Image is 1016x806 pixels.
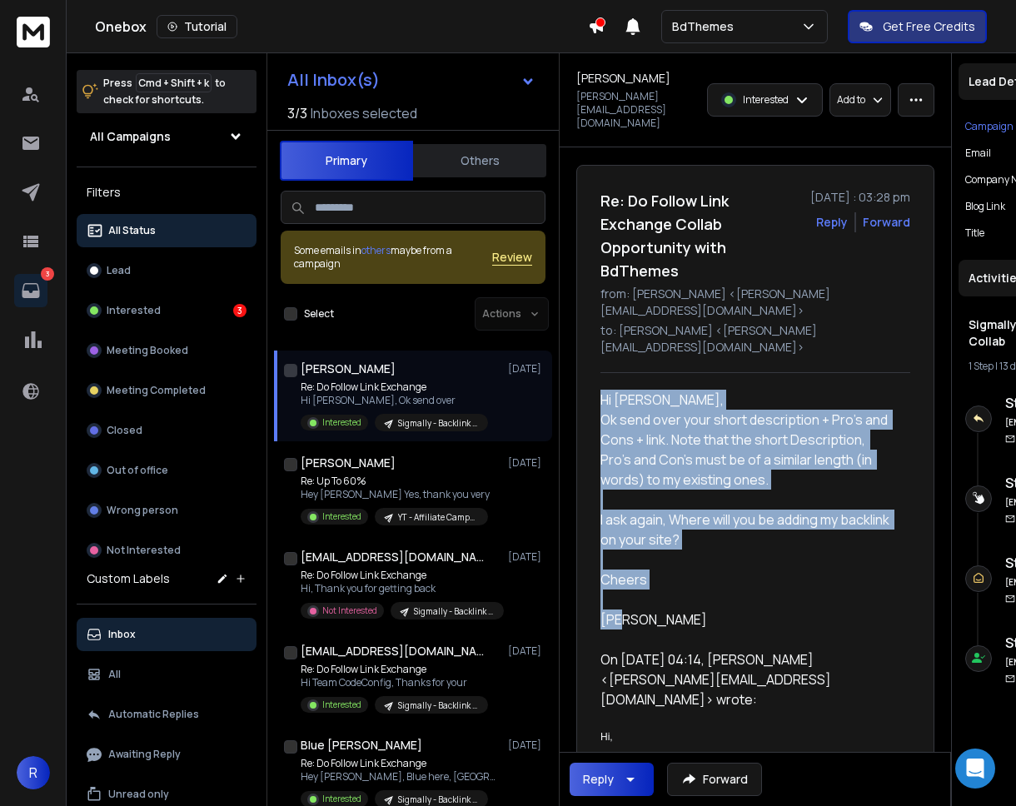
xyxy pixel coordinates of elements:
[600,729,897,744] div: Hi,
[280,141,413,181] button: Primary
[103,75,226,108] p: Press to check for shortcuts.
[576,70,670,87] h1: [PERSON_NAME]
[508,456,545,470] p: [DATE]
[107,304,161,317] p: Interested
[863,214,910,231] div: Forward
[274,63,549,97] button: All Inbox(s)
[508,362,545,376] p: [DATE]
[301,381,488,394] p: Re: Do Follow Link Exchange
[77,494,256,527] button: Wrong person
[108,224,156,237] p: All Status
[77,738,256,771] button: Awaiting Reply
[108,628,136,641] p: Inbox
[77,454,256,487] button: Out of office
[672,18,740,35] p: BdThemes
[570,763,654,796] button: Reply
[301,361,396,377] h1: [PERSON_NAME]
[322,699,361,711] p: Interested
[107,384,206,397] p: Meeting Completed
[508,550,545,564] p: [DATE]
[14,274,47,307] a: 3
[322,510,361,523] p: Interested
[17,756,50,789] button: R
[508,644,545,658] p: [DATE]
[810,189,910,206] p: [DATE] : 03:28 pm
[965,226,984,240] p: title
[77,698,256,731] button: Automatic Replies
[77,618,256,651] button: Inbox
[414,605,494,618] p: Sigmally - Backlink Partnership Collab
[508,739,545,752] p: [DATE]
[398,699,478,712] p: Sigmally - Backlink Partnership Collab
[301,394,488,407] p: Hi [PERSON_NAME], Ok send over
[816,214,848,231] button: Reply
[77,534,256,567] button: Not Interested
[107,544,181,557] p: Not Interested
[136,73,212,92] span: Cmd + Shift + k
[965,147,991,160] p: Email
[600,410,897,490] div: Ok send over your short description + Pro’s and Cons + link. Note that the short Description, Pro...
[301,757,501,770] p: Re: Do Follow Link Exchange
[301,643,484,659] h1: [EMAIL_ADDRESS][DOMAIN_NAME]
[107,264,131,277] p: Lead
[107,424,142,437] p: Closed
[294,244,492,271] div: Some emails in maybe from a campaign
[883,18,975,35] p: Get Free Credits
[322,604,377,617] p: Not Interested
[108,788,169,801] p: Unread only
[667,763,762,796] button: Forward
[301,737,422,754] h1: Blue [PERSON_NAME]
[301,770,501,784] p: Hey [PERSON_NAME], Blue here, [GEOGRAPHIC_DATA]
[398,511,478,524] p: YT - Affiliate Campaign 2025 Part -2
[157,15,237,38] button: Tutorial
[77,334,256,367] button: Meeting Booked
[492,249,532,266] span: Review
[965,120,1014,133] p: Campaign
[600,322,910,356] p: to: [PERSON_NAME] <[PERSON_NAME][EMAIL_ADDRESS][DOMAIN_NAME]>
[398,794,478,806] p: Sigmally - Backlink Partnership Collab
[398,417,478,430] p: Sigmally - Backlink Partnership Collab
[583,771,614,788] div: Reply
[955,749,995,789] div: Open Intercom Messenger
[108,708,199,721] p: Automatic Replies
[311,103,417,123] h3: Inboxes selected
[600,286,910,319] p: from: [PERSON_NAME] <[PERSON_NAME][EMAIL_ADDRESS][DOMAIN_NAME]>
[77,374,256,407] button: Meeting Completed
[301,663,488,676] p: Re: Do Follow Link Exchange
[301,569,501,582] p: Re: Do Follow Link Exchange
[108,748,181,761] p: Awaiting Reply
[301,582,501,595] p: Hi, Thank you for getting back
[287,72,380,88] h1: All Inbox(s)
[77,294,256,327] button: Interested3
[301,549,484,565] h1: [EMAIL_ADDRESS][DOMAIN_NAME]
[287,103,307,123] span: 3 / 3
[77,254,256,287] button: Lead
[77,658,256,691] button: All
[301,488,490,501] p: Hey [PERSON_NAME] Yes, thank you very
[107,504,178,517] p: Wrong person
[600,570,897,590] div: Cheers
[301,475,490,488] p: Re: Up To 60%
[87,570,170,587] h3: Custom Labels
[413,142,546,179] button: Others
[107,344,188,357] p: Meeting Booked
[95,15,588,38] div: Onebox
[848,10,987,43] button: Get Free Credits
[301,676,488,689] p: Hi Team CodeConfig, Thanks for your
[233,304,247,317] div: 3
[77,181,256,204] h3: Filters
[77,214,256,247] button: All Status
[600,649,897,709] div: On [DATE] 04:14, [PERSON_NAME] <[PERSON_NAME][EMAIL_ADDRESS][DOMAIN_NAME]> wrote:
[90,128,171,145] h1: All Campaigns
[743,93,789,107] p: Interested
[322,416,361,429] p: Interested
[600,189,800,282] h1: Re: Do Follow Link Exchange Collab Opportunity with BdThemes
[108,668,121,681] p: All
[576,90,697,130] p: [PERSON_NAME][EMAIL_ADDRESS][DOMAIN_NAME]
[41,267,54,281] p: 3
[837,93,865,107] p: Add to
[600,510,897,550] div: I ask again, Where will you be adding my backlink on your site?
